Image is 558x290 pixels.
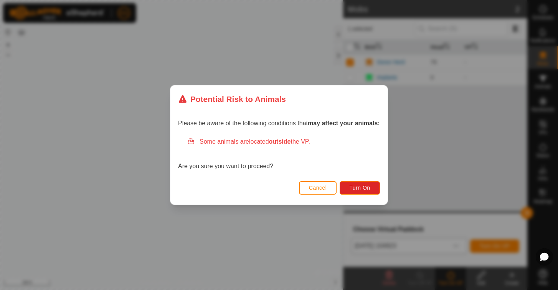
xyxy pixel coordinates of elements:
strong: may affect your animals: [308,120,380,126]
div: Potential Risk to Animals [178,93,286,105]
span: located the VP. [249,138,310,145]
span: Please be aware of the following conditions that [178,120,380,126]
div: Some animals are [187,137,380,146]
button: Cancel [299,181,337,195]
strong: outside [269,138,291,145]
div: Are you sure you want to proceed? [178,137,380,171]
span: Cancel [309,185,327,191]
button: Turn On [340,181,380,195]
span: Turn On [350,185,370,191]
